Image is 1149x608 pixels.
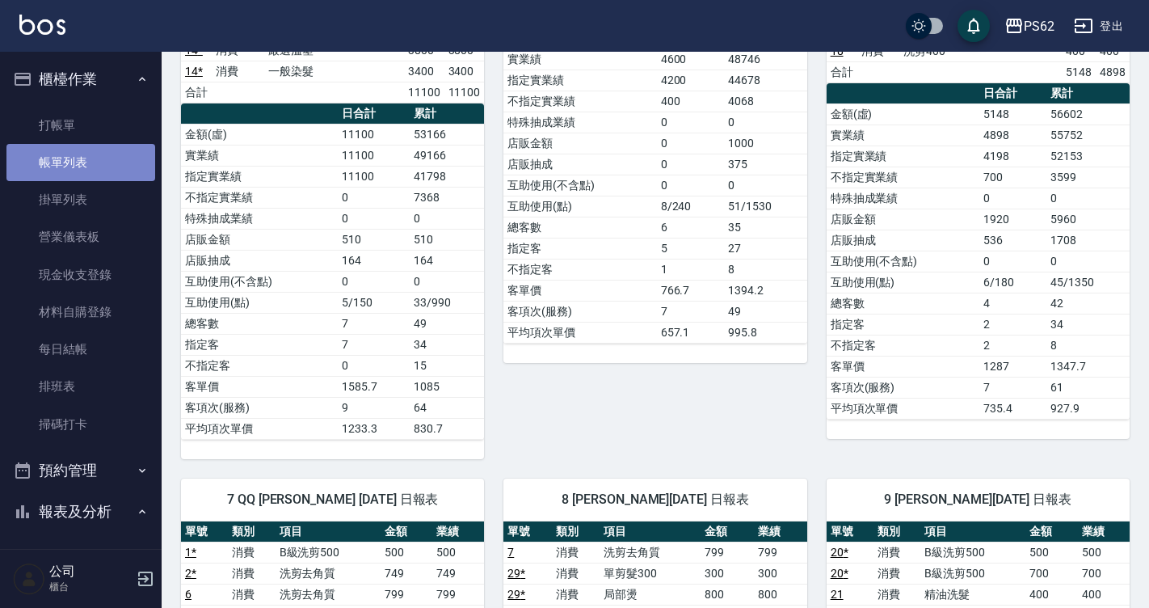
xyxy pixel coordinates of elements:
td: 0 [979,188,1047,209]
td: 7 [657,301,725,322]
a: 報表目錄 [6,539,155,576]
td: 800 [754,584,807,605]
td: 11100 [404,82,444,103]
td: 平均項次單價 [827,398,979,419]
img: Person [13,563,45,595]
td: 合計 [827,61,857,82]
td: 35 [724,217,807,238]
td: 400 [657,91,725,112]
h5: 公司 [49,564,132,580]
td: 平均項次單價 [503,322,656,343]
table: a dense table [827,83,1130,420]
td: 799 [381,584,432,605]
td: 5 [657,238,725,259]
td: 48746 [724,49,807,70]
td: 44678 [724,70,807,91]
td: 4898 [1096,61,1130,82]
td: 特殊抽成業績 [827,188,979,209]
td: 56602 [1046,103,1130,125]
th: 業績 [432,521,484,543]
img: Logo [19,15,65,35]
td: 995.8 [724,322,807,343]
td: 0 [338,208,410,229]
a: 排班表 [6,368,155,405]
td: 400 [1025,584,1077,605]
td: 27 [724,238,807,259]
td: 實業績 [181,145,338,166]
td: 61 [1046,377,1130,398]
td: 34 [1046,314,1130,335]
a: 材料自購登錄 [6,293,155,331]
td: 49 [410,313,484,334]
td: 0 [410,208,484,229]
td: 互助使用(不含點) [827,251,979,272]
span: 8 [PERSON_NAME][DATE] 日報表 [523,492,787,508]
td: 536 [979,230,1047,251]
td: 1287 [979,356,1047,377]
td: 客項次(服務) [503,301,656,322]
td: 700 [1025,563,1077,584]
td: 店販抽成 [503,154,656,175]
td: 5/150 [338,292,410,313]
td: 0 [979,251,1047,272]
th: 業績 [1078,521,1130,543]
td: 0 [724,112,807,133]
td: 消費 [228,542,275,563]
td: 700 [1078,563,1130,584]
table: a dense table [181,103,484,440]
td: 3400 [404,61,444,82]
td: 不指定客 [827,335,979,356]
td: 52153 [1046,146,1130,167]
td: 互助使用(點) [827,272,979,293]
td: 34 [410,334,484,355]
td: 金額(虛) [181,124,338,145]
td: 799 [701,542,754,563]
td: 洗剪去角質 [276,584,381,605]
td: 3400 [444,61,485,82]
td: 8/240 [657,196,725,217]
td: 7 [979,377,1047,398]
td: 客項次(服務) [827,377,979,398]
a: 營業儀表板 [6,218,155,255]
a: 掃碼打卡 [6,406,155,443]
th: 日合計 [979,83,1047,104]
td: 店販抽成 [827,230,979,251]
a: 帳單列表 [6,144,155,181]
p: 櫃台 [49,580,132,594]
td: 45/1350 [1046,272,1130,293]
td: 實業績 [827,125,979,146]
td: 49166 [410,145,484,166]
td: B級洗剪500 [920,563,1025,584]
span: 9 [PERSON_NAME][DATE] 日報表 [846,492,1110,508]
td: 指定實業績 [503,70,656,91]
td: 64 [410,397,484,418]
td: 0 [338,271,410,292]
a: 21 [831,588,844,601]
td: 1394.2 [724,280,807,301]
td: 不指定實業績 [181,187,338,208]
td: 店販金額 [503,133,656,154]
td: 5148 [979,103,1047,125]
td: 互助使用(點) [181,292,338,313]
td: 客單價 [827,356,979,377]
th: 單號 [827,521,873,543]
td: 單剪髮300 [600,563,701,584]
td: 特殊抽成業績 [503,112,656,133]
button: PS62 [998,10,1061,43]
td: 4 [979,293,1047,314]
th: 日合計 [338,103,410,125]
td: 不指定客 [181,355,338,376]
th: 累計 [410,103,484,125]
td: 53166 [410,124,484,145]
td: 500 [381,542,432,563]
td: 799 [432,584,484,605]
td: 消費 [228,563,275,584]
td: 1 [657,259,725,280]
td: 消費 [873,542,920,563]
td: 11100 [444,82,485,103]
td: 合計 [181,82,212,103]
td: 11100 [338,124,410,145]
td: 互助使用(點) [503,196,656,217]
td: 8 [724,259,807,280]
td: 總客數 [503,217,656,238]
